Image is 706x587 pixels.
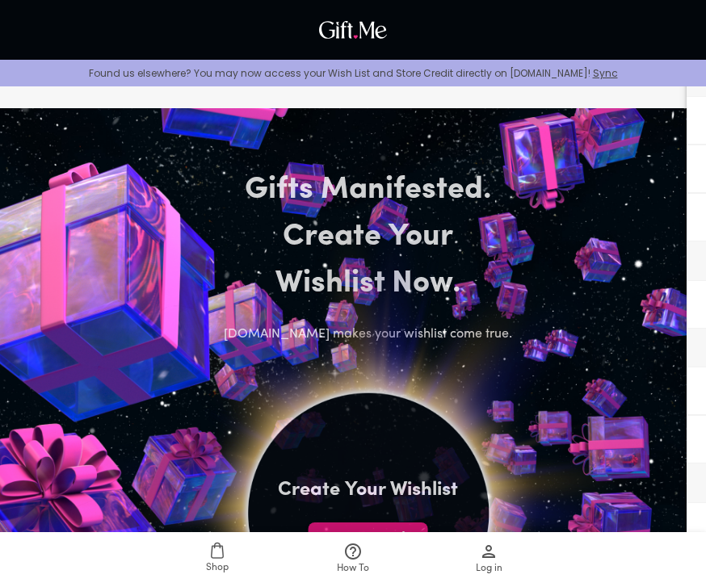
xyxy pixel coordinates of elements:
h4: Create Your Wishlist [278,477,458,503]
span: Shop [206,560,229,576]
span: How To [337,561,369,577]
a: Shop [149,532,285,587]
span: Log in [476,561,502,577]
h2: Gifts Manifested. [200,167,536,214]
a: How To [285,532,421,587]
span: Get Started [309,529,428,547]
button: Get Started [309,522,428,555]
a: Sync [593,66,618,80]
p: Found us elsewhere? You may now access your Wish List and Store Credit directly on [DOMAIN_NAME]! [13,66,693,80]
img: GiftMe Logo [315,17,391,43]
a: Log in [421,532,557,587]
